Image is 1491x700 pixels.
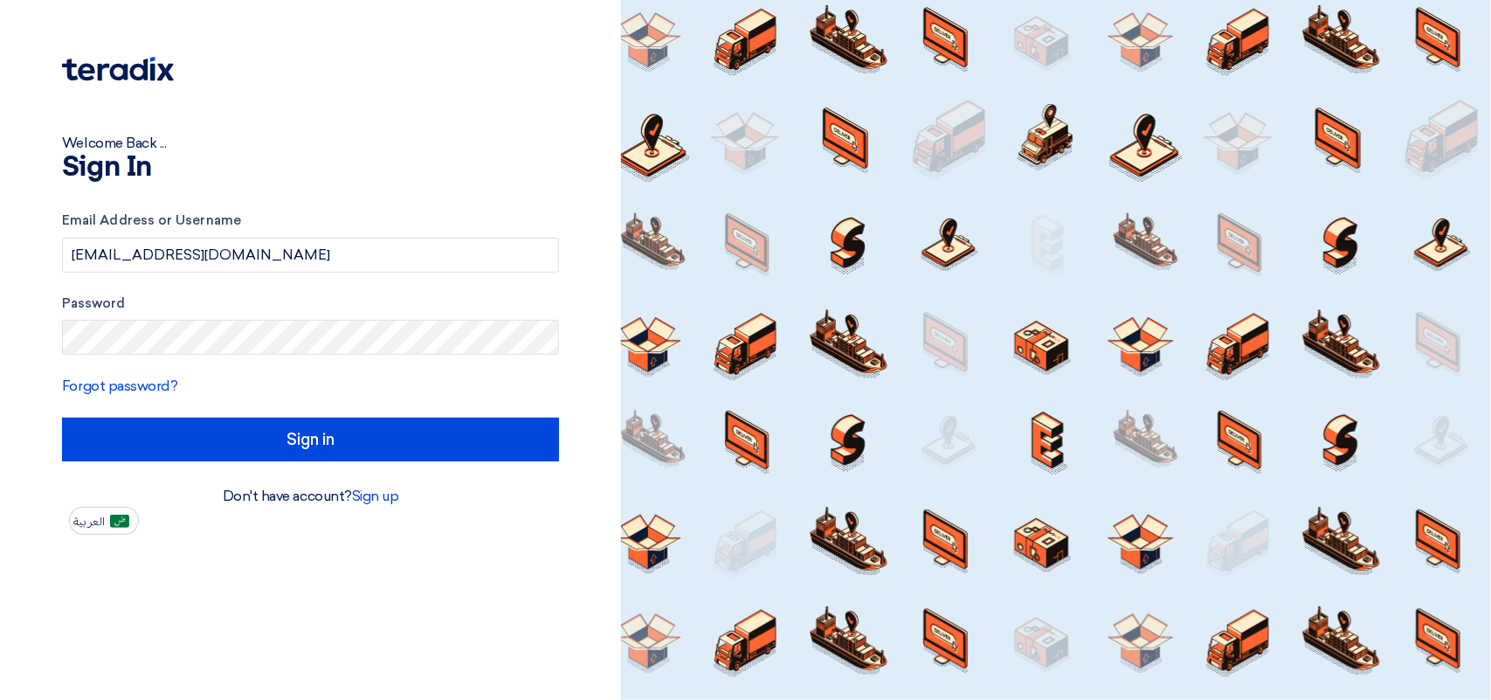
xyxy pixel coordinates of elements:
button: العربية [69,507,139,535]
h1: Sign In [62,154,559,182]
label: Password [62,294,559,314]
input: Sign in [62,418,559,461]
a: Sign up [352,488,399,504]
a: Forgot password? [62,378,177,394]
img: Teradix logo [62,57,174,81]
span: العربية [73,516,105,528]
div: Don't have account? [62,486,559,507]
div: Welcome Back ... [62,133,559,154]
input: Enter your business email or username [62,238,559,273]
label: Email Address or Username [62,211,559,231]
img: ar-AR.png [110,515,129,528]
